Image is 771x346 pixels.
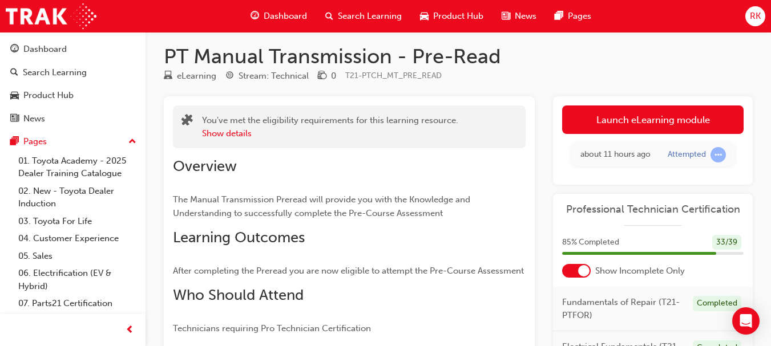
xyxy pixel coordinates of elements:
[14,182,141,213] a: 02. New - Toyota Dealer Induction
[10,44,19,55] span: guage-icon
[14,312,141,330] a: 08. Service Training
[745,6,765,26] button: RK
[493,5,546,28] a: news-iconNews
[5,36,141,131] button: DashboardSearch LearningProduct HubNews
[128,135,136,149] span: up-icon
[10,68,18,78] span: search-icon
[5,131,141,152] button: Pages
[5,108,141,129] a: News
[126,323,134,337] span: prev-icon
[14,295,141,312] a: 07. Parts21 Certification
[202,114,458,140] div: You've met the eligibility requirements for this learning resource.
[750,10,761,23] span: RK
[251,9,259,23] span: guage-icon
[732,307,760,335] div: Open Intercom Messenger
[712,235,741,250] div: 33 / 39
[14,247,141,265] a: 05. Sales
[595,264,685,278] span: Show Incomplete Only
[411,5,493,28] a: car-iconProduct Hub
[177,70,216,83] div: eLearning
[580,148,651,161] div: Sat Sep 27 2025 22:22:20 GMT+0930 (Australian Central Standard Time)
[316,5,411,28] a: search-iconSearch Learning
[10,137,19,147] span: pages-icon
[420,9,429,23] span: car-icon
[23,89,74,102] div: Product Hub
[173,194,473,218] span: The Manual Transmission Preread will provide you with the Knowledge and Understanding to successf...
[562,105,744,134] a: Launch eLearning module
[23,43,67,56] div: Dashboard
[173,286,304,304] span: Who Should Attend
[568,10,591,23] span: Pages
[318,71,326,82] span: money-icon
[173,266,524,276] span: After completing the Preread you are now eligible to attempt the Pre-Course Assessment
[318,69,336,83] div: Price
[711,147,726,162] span: learningRecordVerb_ATTEMPT-icon
[14,152,141,182] a: 01. Toyota Academy - 2025 Dealer Training Catalogue
[433,10,483,23] span: Product Hub
[241,5,316,28] a: guage-iconDashboard
[338,10,402,23] span: Search Learning
[693,296,741,311] div: Completed
[164,69,216,83] div: Type
[10,114,19,124] span: news-icon
[5,85,141,106] a: Product Hub
[6,3,96,29] img: Trak
[515,10,536,23] span: News
[181,115,193,128] span: puzzle-icon
[345,71,442,80] span: Learning resource code
[23,66,87,79] div: Search Learning
[325,9,333,23] span: search-icon
[173,157,237,175] span: Overview
[668,149,706,160] div: Attempted
[225,71,234,82] span: target-icon
[502,9,510,23] span: news-icon
[5,62,141,83] a: Search Learning
[562,236,619,249] span: 85 % Completed
[562,296,684,321] span: Fundamentals of Repair (T21-PTFOR)
[14,264,141,295] a: 06. Electrification (EV & Hybrid)
[14,213,141,230] a: 03. Toyota For Life
[5,39,141,60] a: Dashboard
[331,70,336,83] div: 0
[14,230,141,247] a: 04. Customer Experience
[546,5,600,28] a: pages-iconPages
[164,71,172,82] span: learningResourceType_ELEARNING-icon
[555,9,563,23] span: pages-icon
[10,91,19,101] span: car-icon
[239,70,309,83] div: Stream: Technical
[225,69,309,83] div: Stream
[562,203,744,216] a: Professional Technician Certification
[23,135,47,148] div: Pages
[164,44,753,69] h1: PT Manual Transmission - Pre-Read
[202,127,252,140] button: Show details
[173,229,305,246] span: Learning Outcomes
[173,323,371,333] span: Technicians requiring Pro Technician Certification
[264,10,307,23] span: Dashboard
[23,112,45,125] div: News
